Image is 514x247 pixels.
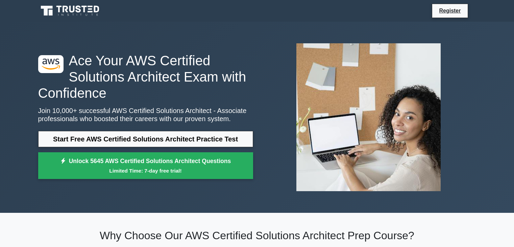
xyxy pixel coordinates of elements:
h2: Why Choose Our AWS Certified Solutions Architect Prep Course? [38,229,476,242]
small: Limited Time: 7-day free trial! [47,167,245,175]
a: Start Free AWS Certified Solutions Architect Practice Test [38,131,253,147]
a: Unlock 5645 AWS Certified Solutions Architect QuestionsLimited Time: 7-day free trial! [38,152,253,179]
a: Register [435,6,465,15]
h1: Ace Your AWS Certified Solutions Architect Exam with Confidence [38,52,253,101]
p: Join 10,000+ successful AWS Certified Solutions Architect - Associate professionals who boosted t... [38,107,253,123]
